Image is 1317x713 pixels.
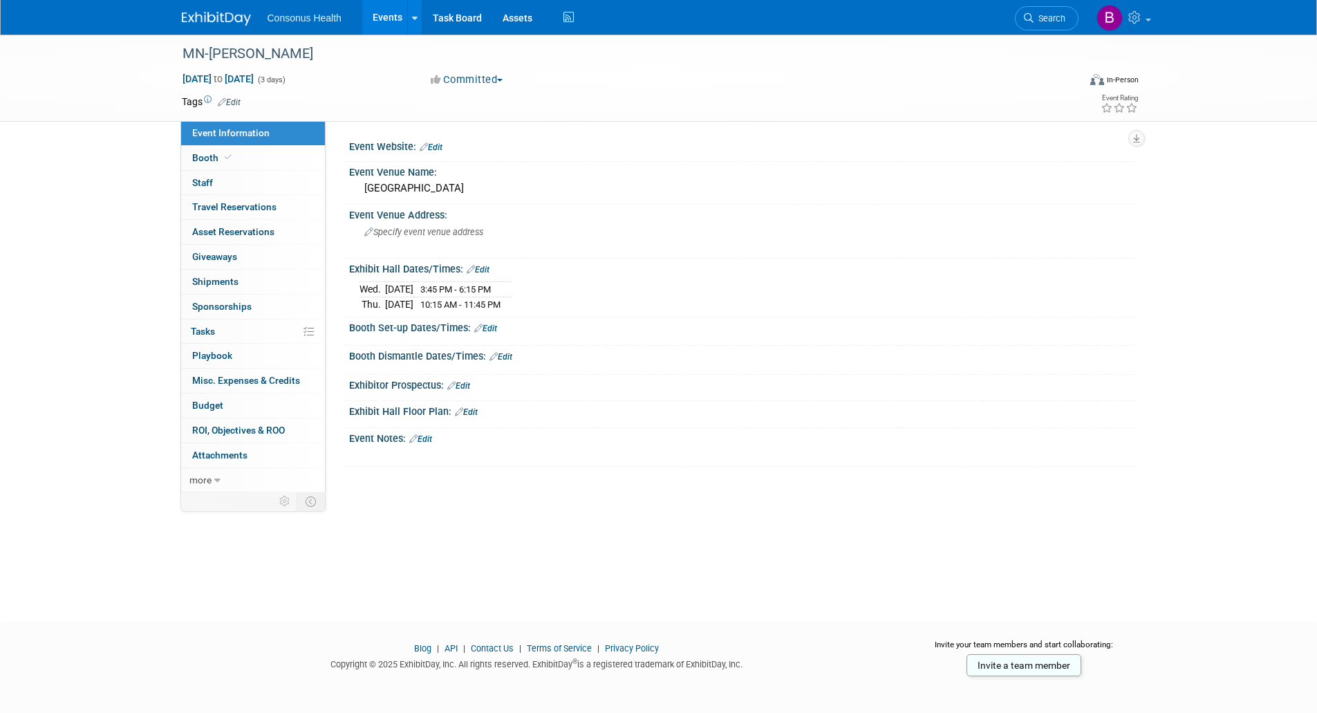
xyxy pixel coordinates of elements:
[349,205,1136,222] div: Event Venue Address:
[349,346,1136,364] div: Booth Dismantle Dates/Times:
[460,643,469,654] span: |
[966,654,1081,676] a: Invite a team member
[181,146,325,170] a: Booth
[364,227,483,237] span: Specify event venue address
[349,259,1136,277] div: Exhibit Hall Dates/Times:
[420,142,442,152] a: Edit
[445,643,458,654] a: API
[349,375,1136,393] div: Exhibitor Prospectus:
[192,152,234,163] span: Booth
[359,297,385,312] td: Thu.
[192,127,270,138] span: Event Information
[225,154,232,161] i: Booth reservation complete
[181,468,325,492] a: more
[349,162,1136,179] div: Event Venue Name:
[181,393,325,418] a: Budget
[192,350,232,361] span: Playbook
[997,72,1139,93] div: Event Format
[297,492,325,510] td: Toggle Event Tabs
[181,245,325,269] a: Giveaways
[409,434,432,444] a: Edit
[1101,95,1138,102] div: Event Rating
[385,297,413,312] td: [DATE]
[572,658,577,665] sup: ®
[1015,6,1078,30] a: Search
[1034,13,1065,24] span: Search
[433,643,442,654] span: |
[212,73,225,84] span: to
[218,98,241,107] a: Edit
[913,639,1136,660] div: Invite your team members and start collaborating:
[471,643,514,654] a: Contact Us
[182,655,893,671] div: Copyright © 2025 ExhibitDay, Inc. All rights reserved. ExhibitDay is a registered trademark of Ex...
[192,276,239,287] span: Shipments
[192,301,252,312] span: Sponsorships
[268,12,342,24] span: Consonus Health
[414,643,431,654] a: Blog
[189,474,212,485] span: more
[605,643,659,654] a: Privacy Policy
[1106,75,1139,85] div: In-Person
[349,401,1136,419] div: Exhibit Hall Floor Plan:
[182,95,241,109] td: Tags
[181,320,325,344] a: Tasks
[349,136,1136,154] div: Event Website:
[192,201,277,212] span: Travel Reservations
[359,282,385,297] td: Wed.
[191,326,215,337] span: Tasks
[192,251,237,262] span: Giveaways
[385,282,413,297] td: [DATE]
[447,381,470,391] a: Edit
[181,344,325,368] a: Playbook
[192,425,285,436] span: ROI, Objectives & ROO
[181,171,325,195] a: Staff
[192,375,300,386] span: Misc. Expenses & Credits
[192,450,247,461] span: Attachments
[181,270,325,294] a: Shipments
[489,352,512,362] a: Edit
[420,284,491,295] span: 3:45 PM - 6:15 PM
[192,226,274,237] span: Asset Reservations
[349,428,1136,446] div: Event Notes:
[192,177,213,188] span: Staff
[181,418,325,443] a: ROI, Objectives & ROO
[182,12,251,26] img: ExhibitDay
[181,195,325,219] a: Travel Reservations
[192,400,223,411] span: Budget
[256,75,286,84] span: (3 days)
[455,407,478,417] a: Edit
[467,265,489,275] a: Edit
[527,643,592,654] a: Terms of Service
[420,299,501,310] span: 10:15 AM - 11:45 PM
[426,73,508,87] button: Committed
[181,295,325,319] a: Sponsorships
[181,369,325,393] a: Misc. Expenses & Credits
[181,121,325,145] a: Event Information
[273,492,297,510] td: Personalize Event Tab Strip
[516,643,525,654] span: |
[1096,5,1123,31] img: Bridget Crane
[181,220,325,244] a: Asset Reservations
[178,41,1058,66] div: MN-[PERSON_NAME]
[1090,74,1104,85] img: Format-Inperson.png
[359,178,1125,199] div: [GEOGRAPHIC_DATA]
[182,73,254,85] span: [DATE] [DATE]
[594,643,603,654] span: |
[349,317,1136,335] div: Booth Set-up Dates/Times:
[181,443,325,467] a: Attachments
[474,324,497,333] a: Edit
